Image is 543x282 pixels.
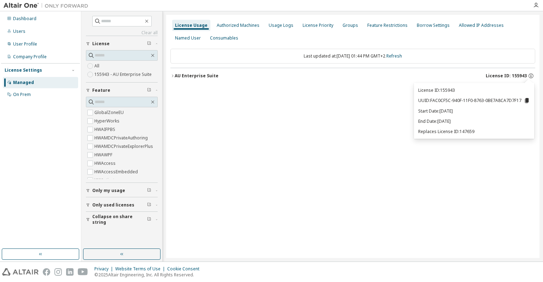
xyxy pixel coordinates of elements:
[94,176,118,185] label: HWActivate
[13,54,47,60] div: Company Profile
[367,23,408,28] div: Feature Restrictions
[4,2,92,9] img: Altair One
[303,23,333,28] div: License Priority
[217,23,259,28] div: Authorized Machines
[94,70,153,79] label: 155943 - AU Enterprise Suite
[175,23,208,28] div: License Usage
[170,49,535,64] div: Last updated at: [DATE] 01:44 PM GMT+2
[418,87,530,93] p: License ID: 155943
[94,142,154,151] label: HWAMDCPrivateExplorerPlus
[86,30,158,36] a: Clear all
[2,268,39,276] img: altair_logo.svg
[386,53,402,59] a: Refresh
[13,29,25,34] div: Users
[92,188,125,193] span: Only my usage
[210,35,238,41] div: Consumables
[54,268,62,276] img: instagram.svg
[147,88,151,93] span: Clear filter
[94,117,121,125] label: HyperWorks
[66,268,74,276] img: linkedin.svg
[343,23,358,28] div: Groups
[115,266,167,272] div: Website Terms of Use
[92,88,110,93] span: Feature
[92,214,147,225] span: Collapse on share string
[147,217,151,222] span: Clear filter
[86,36,158,52] button: License
[86,83,158,98] button: Feature
[92,41,110,47] span: License
[486,73,527,79] span: License ID: 155943
[13,16,36,22] div: Dashboard
[418,108,530,114] p: Start Date: [DATE]
[94,272,204,278] p: © 2025 Altair Engineering, Inc. All Rights Reserved.
[86,183,158,198] button: Only my usage
[78,268,88,276] img: youtube.svg
[94,168,139,176] label: HWAccessEmbedded
[94,108,125,117] label: GlobalZoneEU
[13,92,31,97] div: On Prem
[86,212,158,227] button: Collapse on share string
[13,80,34,85] div: Managed
[43,268,50,276] img: facebook.svg
[94,159,117,168] label: HWAccess
[94,266,115,272] div: Privacy
[418,118,530,124] p: End Date: [DATE]
[167,266,204,272] div: Cookie Consent
[175,35,201,41] div: Named User
[147,202,151,208] span: Clear filter
[5,67,42,73] div: License Settings
[94,151,114,159] label: HWAWPF
[418,128,530,134] p: Replaces License ID: 147659
[86,197,158,213] button: Only used licenses
[175,73,218,79] div: AU Enterprise Suite
[147,41,151,47] span: Clear filter
[94,62,101,70] label: All
[92,202,134,208] span: Only used licenses
[94,134,149,142] label: HWAMDCPrivateAuthoring
[94,125,117,134] label: HWAIFPBS
[170,68,535,84] button: AU Enterprise SuiteLicense ID: 155943
[418,97,530,104] p: UUID: FAC0CF5C-940F-11F0-8763-0BE7A8CA7D7F17
[13,41,37,47] div: User Profile
[147,188,151,193] span: Clear filter
[417,23,450,28] div: Borrow Settings
[269,23,293,28] div: Usage Logs
[459,23,504,28] div: Allowed IP Addresses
